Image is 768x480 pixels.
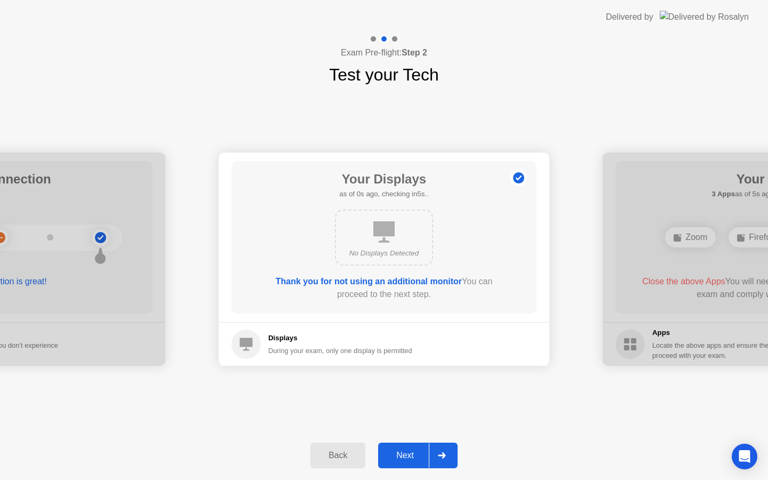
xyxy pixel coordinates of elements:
[262,275,506,301] div: You can proceed to the next step.
[660,11,749,23] img: Delivered by Rosalyn
[732,444,757,469] div: Open Intercom Messenger
[339,189,428,199] h5: as of 0s ago, checking in5s..
[268,346,412,356] div: During your exam, only one display is permitted
[314,451,362,460] div: Back
[276,277,462,286] b: Thank you for not using an additional monitor
[606,11,653,23] div: Delivered by
[345,248,423,259] div: No Displays Detected
[341,46,427,59] h4: Exam Pre-flight:
[339,170,428,189] h1: Your Displays
[381,451,429,460] div: Next
[310,443,365,468] button: Back
[329,62,439,87] h1: Test your Tech
[268,333,412,343] h5: Displays
[402,48,427,57] b: Step 2
[378,443,458,468] button: Next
